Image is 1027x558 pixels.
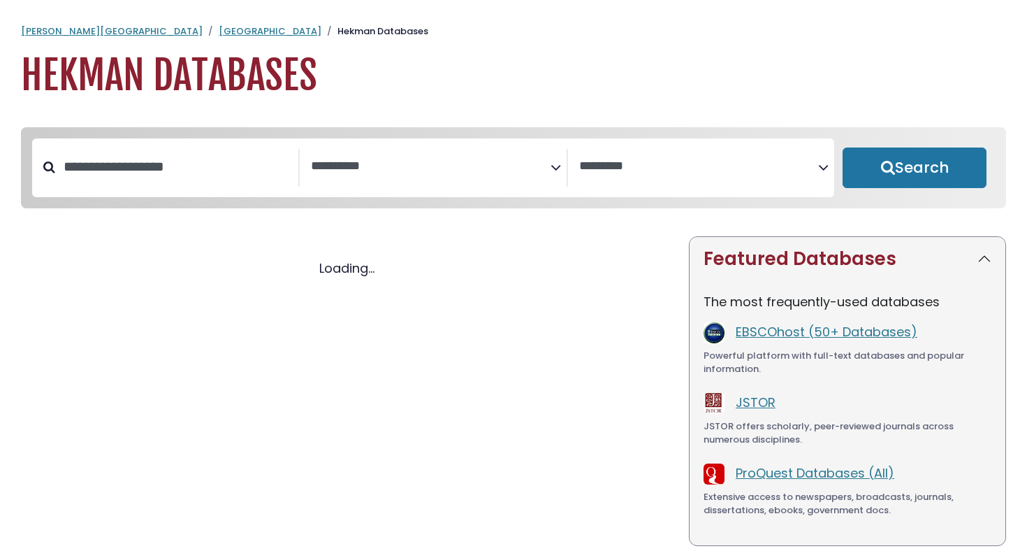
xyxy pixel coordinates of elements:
h1: Hekman Databases [21,52,1006,99]
button: Featured Databases [690,237,1005,281]
textarea: Search [311,159,550,174]
textarea: Search [579,159,818,174]
a: [GEOGRAPHIC_DATA] [219,24,321,38]
a: JSTOR [736,394,775,411]
div: Loading... [21,259,672,278]
div: Powerful platform with full-text databases and popular information. [704,349,991,376]
li: Hekman Databases [321,24,428,38]
button: Submit for Search Results [843,148,986,188]
a: EBSCOhost (50+ Databases) [736,323,917,341]
a: [PERSON_NAME][GEOGRAPHIC_DATA] [21,24,203,38]
nav: breadcrumb [21,24,1006,38]
nav: Search filters [21,127,1006,208]
input: Search database by title or keyword [55,155,298,178]
div: Extensive access to newspapers, broadcasts, journals, dissertations, ebooks, government docs. [704,490,991,517]
a: ProQuest Databases (All) [736,464,894,482]
p: The most frequently-used databases [704,292,991,311]
div: JSTOR offers scholarly, peer-reviewed journals across numerous disciplines. [704,420,991,447]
